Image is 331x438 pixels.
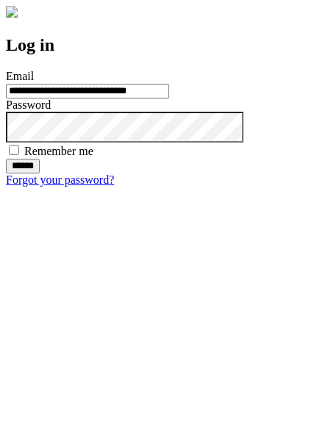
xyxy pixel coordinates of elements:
label: Remember me [24,145,93,157]
img: logo-4e3dc11c47720685a147b03b5a06dd966a58ff35d612b21f08c02c0306f2b779.png [6,6,18,18]
label: Email [6,70,34,82]
label: Password [6,98,51,111]
a: Forgot your password? [6,173,114,186]
h2: Log in [6,35,325,55]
